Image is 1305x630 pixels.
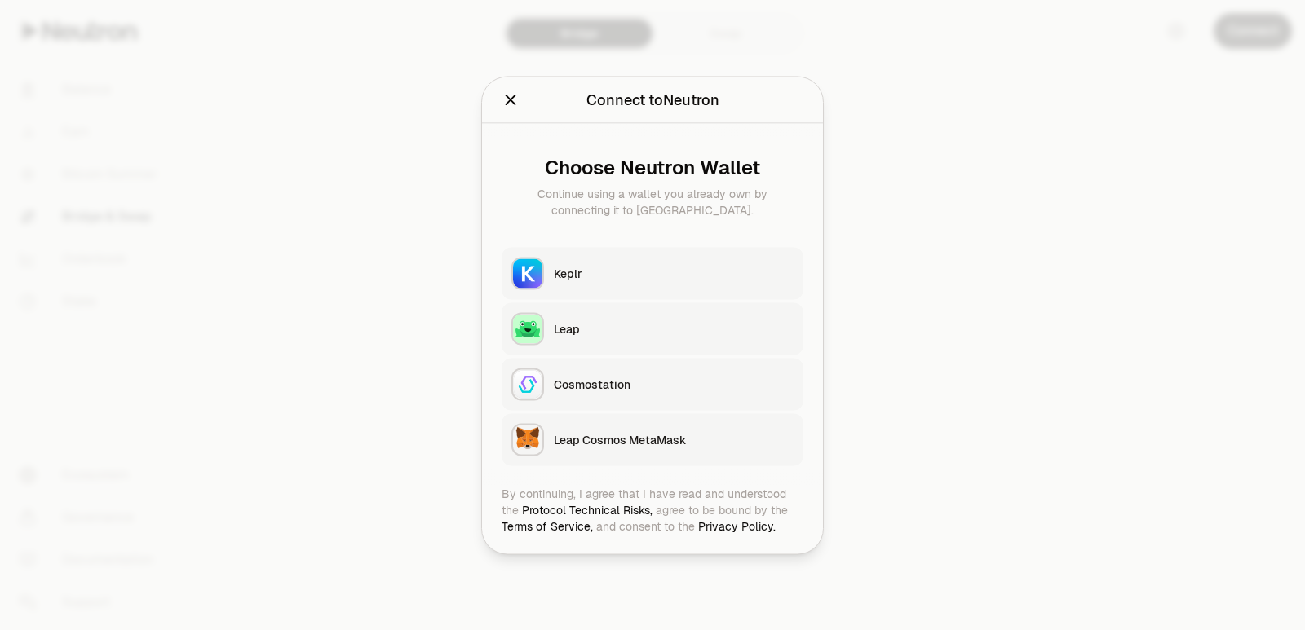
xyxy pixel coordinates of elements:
[554,265,794,281] div: Keplr
[502,518,593,533] a: Terms of Service,
[513,258,542,288] img: Keplr
[502,413,803,465] button: Leap Cosmos MetaMaskLeap Cosmos MetaMask
[698,518,776,533] a: Privacy Policy.
[554,320,794,337] div: Leap
[502,485,803,534] div: By continuing, I agree that I have read and understood the agree to be bound by the and consent t...
[515,156,790,178] div: Choose Neutron Wallet
[554,431,794,447] div: Leap Cosmos MetaMask
[513,369,542,399] img: Cosmostation
[513,425,542,454] img: Leap Cosmos MetaMask
[522,502,652,517] a: Protocol Technical Risks,
[502,302,803,355] button: LeapLeap
[586,88,719,111] div: Connect to Neutron
[554,376,794,392] div: Cosmostation
[515,185,790,218] div: Continue using a wallet you already own by connecting it to [GEOGRAPHIC_DATA].
[502,88,520,111] button: Close
[513,314,542,343] img: Leap
[502,358,803,410] button: CosmostationCosmostation
[502,247,803,299] button: KeplrKeplr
